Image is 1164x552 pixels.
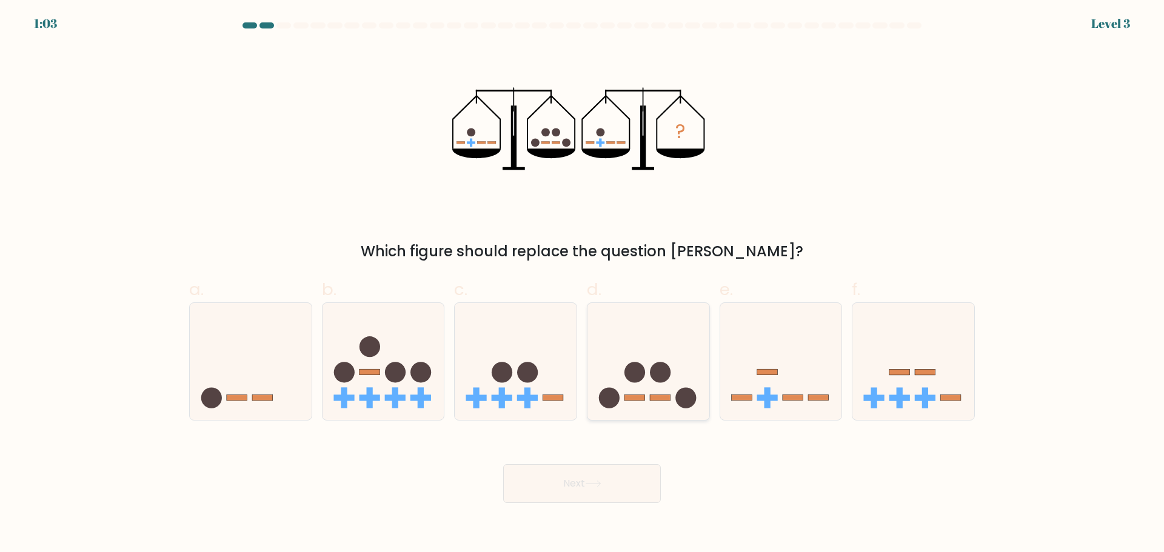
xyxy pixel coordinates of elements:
div: Level 3 [1091,15,1130,33]
button: Next [503,464,661,503]
tspan: ? [676,118,686,145]
span: a. [189,278,204,301]
span: b. [322,278,336,301]
span: e. [720,278,733,301]
div: Which figure should replace the question [PERSON_NAME]? [196,241,968,262]
span: c. [454,278,467,301]
span: d. [587,278,601,301]
div: 1:03 [34,15,57,33]
span: f. [852,278,860,301]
